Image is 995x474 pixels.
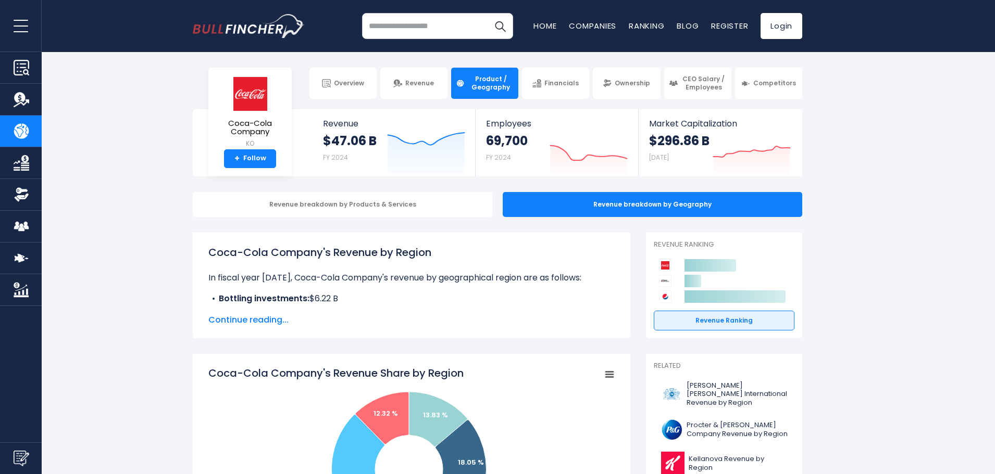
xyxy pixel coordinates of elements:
[649,133,710,149] strong: $296.86 B
[234,154,240,163] strong: +
[219,305,251,317] b: Europe:
[761,13,802,39] a: Login
[629,20,664,31] a: Ranking
[451,68,518,99] a: Product / Geography
[659,290,671,303] img: PepsiCo competitors logo
[216,76,284,149] a: Coca-Cola Company KO
[654,311,794,330] a: Revenue Ranking
[687,421,788,439] span: Procter & [PERSON_NAME] Company Revenue by Region
[309,68,377,99] a: Overview
[208,314,615,326] span: Continue reading...
[735,68,802,99] a: Competitors
[569,20,616,31] a: Companies
[405,79,434,87] span: Revenue
[654,240,794,249] p: Revenue Ranking
[659,275,671,287] img: Keurig Dr Pepper competitors logo
[753,79,796,87] span: Competitors
[487,13,513,39] button: Search
[208,245,615,260] h1: Coca-Cola Company's Revenue by Region
[423,410,448,420] text: 13.83 %
[660,382,683,406] img: PM logo
[313,109,476,176] a: Revenue $47.06 B FY 2024
[217,119,283,136] span: Coca-Cola Company
[224,149,276,168] a: +Follow
[689,455,788,472] span: Kellanova Revenue by Region
[533,20,556,31] a: Home
[208,292,615,305] li: $6.22 B
[193,14,305,38] img: bullfincher logo
[217,139,283,148] small: KO
[687,381,788,408] span: [PERSON_NAME] [PERSON_NAME] International Revenue by Region
[593,68,660,99] a: Ownership
[458,457,484,467] text: 18.05 %
[664,68,731,99] a: CEO Salary / Employees
[544,79,579,87] span: Financials
[208,366,464,380] tspan: Coca-Cola Company's Revenue Share by Region
[486,119,627,129] span: Employees
[208,305,615,317] li: $8.12 B
[193,14,305,38] a: Go to homepage
[334,79,364,87] span: Overview
[380,68,447,99] a: Revenue
[374,408,398,418] text: 12.32 %
[503,192,802,217] div: Revenue breakdown by Geography
[14,187,29,202] img: Ownership
[468,75,514,91] span: Product / Geography
[615,79,650,87] span: Ownership
[476,109,638,176] a: Employees 69,700 FY 2024
[219,292,309,304] b: Bottling investments:
[323,133,377,149] strong: $47.06 B
[681,75,727,91] span: CEO Salary / Employees
[193,192,492,217] div: Revenue breakdown by Products & Services
[677,20,699,31] a: Blog
[323,153,348,162] small: FY 2024
[659,259,671,272] img: Coca-Cola Company competitors logo
[660,418,683,441] img: PG logo
[654,415,794,444] a: Procter & [PERSON_NAME] Company Revenue by Region
[486,133,528,149] strong: 69,700
[522,68,589,99] a: Financials
[649,153,669,162] small: [DATE]
[711,20,748,31] a: Register
[486,153,511,162] small: FY 2024
[323,119,465,129] span: Revenue
[639,109,801,176] a: Market Capitalization $296.86 B [DATE]
[649,119,791,129] span: Market Capitalization
[654,379,794,411] a: [PERSON_NAME] [PERSON_NAME] International Revenue by Region
[208,272,615,284] p: In fiscal year [DATE], Coca-Cola Company's revenue by geographical region are as follows:
[654,362,794,370] p: Related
